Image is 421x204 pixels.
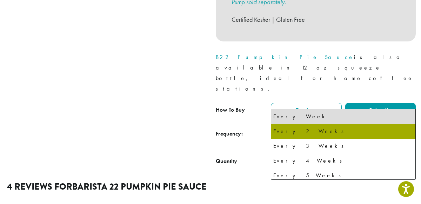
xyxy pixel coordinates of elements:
[216,53,354,61] a: B22 Pumpkin Pie Sauce
[295,106,318,114] span: Purchase
[216,106,245,113] span: How To Buy
[271,153,415,168] li: Every 4 Weeks
[7,182,414,192] h2: 4 reviews for
[216,130,271,138] span: Frequency:
[216,52,416,94] p: is also available in 12 oz squeeze bottle, ideal for home coffee stations.
[216,157,237,165] div: Quantity
[232,14,400,26] p: Certified Kosher | Gluten Free
[271,109,415,124] li: Every Week
[271,124,415,139] li: Every 2 Weeks
[72,180,207,193] span: Barista 22 Pumpkin Pie Sauce
[368,106,393,114] span: Subscribe
[271,168,415,183] li: Every 5 Weeks
[271,139,415,153] li: Every 3 Weeks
